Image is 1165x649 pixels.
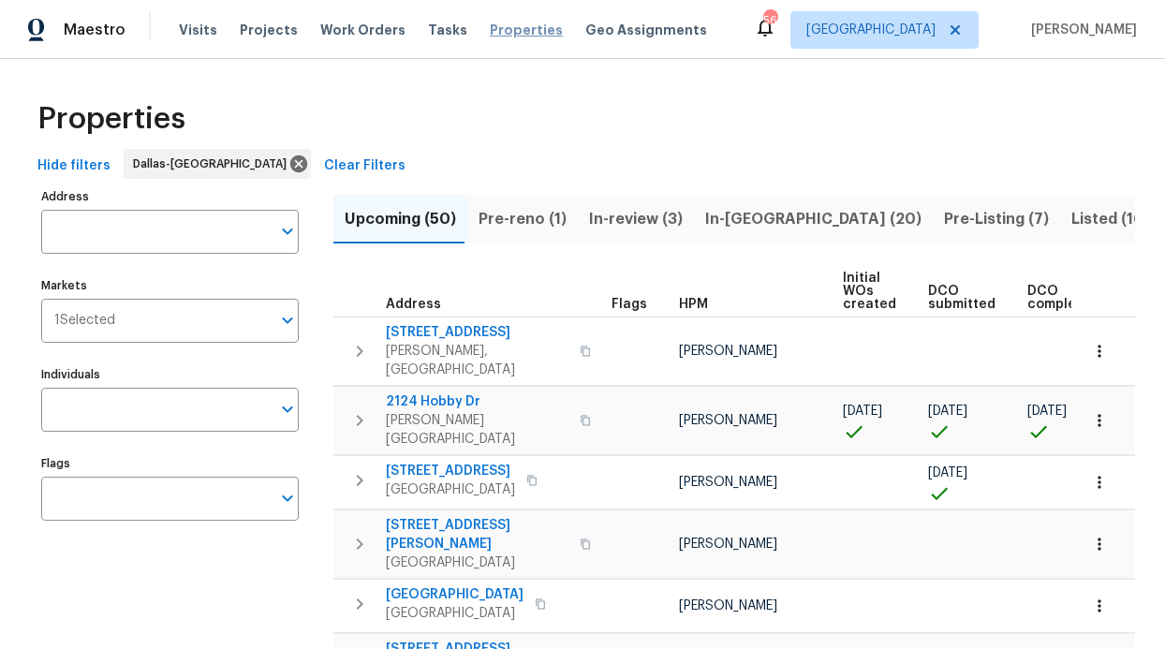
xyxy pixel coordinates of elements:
[179,21,217,39] span: Visits
[1024,21,1137,39] span: [PERSON_NAME]
[428,23,467,37] span: Tasks
[944,206,1049,232] span: Pre-Listing (7)
[386,342,568,379] span: [PERSON_NAME], [GEOGRAPHIC_DATA]
[64,21,125,39] span: Maestro
[679,345,777,358] span: [PERSON_NAME]
[386,392,568,411] span: 2124 Hobby Dr
[679,414,777,427] span: [PERSON_NAME]
[274,218,301,244] button: Open
[843,405,882,418] span: [DATE]
[386,298,441,311] span: Address
[928,285,995,311] span: DCO submitted
[763,11,776,30] div: 56
[928,405,967,418] span: [DATE]
[386,323,568,342] span: [STREET_ADDRESS]
[124,149,311,179] div: Dallas-[GEOGRAPHIC_DATA]
[386,480,515,499] span: [GEOGRAPHIC_DATA]
[41,369,299,380] label: Individuals
[41,458,299,469] label: Flags
[386,553,568,572] span: [GEOGRAPHIC_DATA]
[274,485,301,511] button: Open
[705,206,922,232] span: In-[GEOGRAPHIC_DATA] (20)
[317,149,413,184] button: Clear Filters
[806,21,936,39] span: [GEOGRAPHIC_DATA]
[30,149,118,184] button: Hide filters
[490,21,563,39] span: Properties
[41,280,299,291] label: Markets
[324,155,406,178] span: Clear Filters
[843,272,896,311] span: Initial WOs created
[386,411,568,449] span: [PERSON_NAME][GEOGRAPHIC_DATA]
[612,298,647,311] span: Flags
[41,191,299,202] label: Address
[54,313,115,329] span: 1 Selected
[274,307,301,333] button: Open
[1027,285,1090,311] span: DCO complete
[37,155,111,178] span: Hide filters
[240,21,298,39] span: Projects
[479,206,567,232] span: Pre-reno (1)
[345,206,456,232] span: Upcoming (50)
[386,585,524,604] span: [GEOGRAPHIC_DATA]
[589,206,683,232] span: In-review (3)
[679,538,777,551] span: [PERSON_NAME]
[679,476,777,489] span: [PERSON_NAME]
[274,396,301,422] button: Open
[679,298,708,311] span: HPM
[386,516,568,553] span: [STREET_ADDRESS][PERSON_NAME]
[1071,206,1158,232] span: Listed (165)
[679,599,777,612] span: [PERSON_NAME]
[133,155,294,173] span: Dallas-[GEOGRAPHIC_DATA]
[1027,405,1067,418] span: [DATE]
[386,604,524,623] span: [GEOGRAPHIC_DATA]
[37,110,185,128] span: Properties
[585,21,707,39] span: Geo Assignments
[320,21,406,39] span: Work Orders
[928,466,967,479] span: [DATE]
[386,462,515,480] span: [STREET_ADDRESS]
